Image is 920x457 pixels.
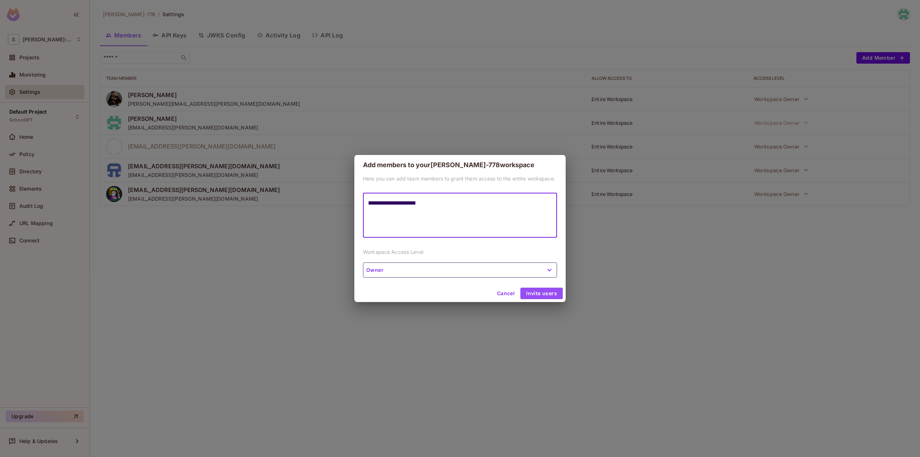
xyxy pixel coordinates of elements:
h2: Add members to your [PERSON_NAME]-778 workspace [354,155,566,175]
p: Workspace Access Level [363,248,557,255]
button: Invite users [520,288,563,299]
button: Owner [363,262,557,278]
p: Here you can add team members to grant them access to the entire workspace. [363,175,557,182]
button: Cancel [494,288,517,299]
